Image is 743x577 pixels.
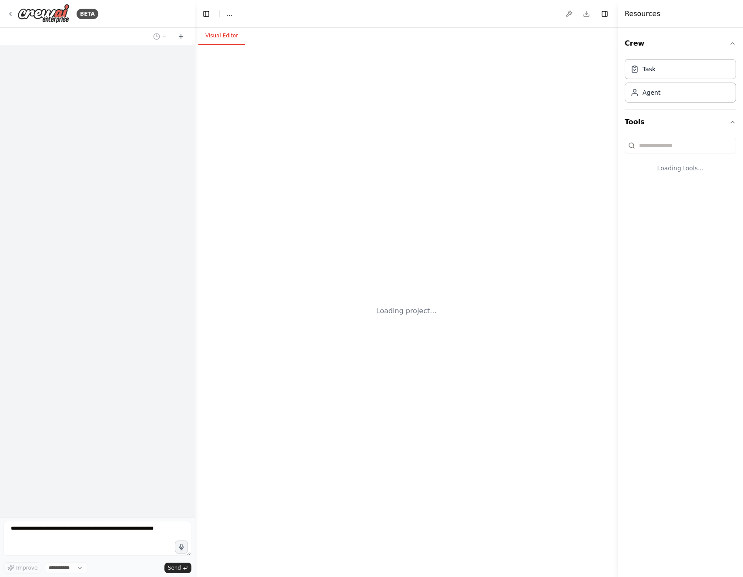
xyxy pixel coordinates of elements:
[77,9,98,19] div: BETA
[150,31,171,42] button: Switch to previous chat
[227,10,232,18] nav: breadcrumb
[168,564,181,571] span: Send
[175,541,188,554] button: Click to speak your automation idea
[643,88,660,97] div: Agent
[3,562,41,574] button: Improve
[643,65,656,73] div: Task
[625,110,736,134] button: Tools
[16,564,37,571] span: Improve
[625,134,736,186] div: Tools
[174,31,188,42] button: Start a new chat
[198,27,245,45] button: Visual Editor
[625,31,736,56] button: Crew
[625,157,736,179] div: Loading tools...
[227,10,232,18] span: ...
[625,56,736,109] div: Crew
[625,9,660,19] h4: Resources
[376,306,437,316] div: Loading project...
[17,4,70,23] img: Logo
[164,563,191,573] button: Send
[200,8,212,20] button: Hide left sidebar
[599,8,611,20] button: Hide right sidebar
